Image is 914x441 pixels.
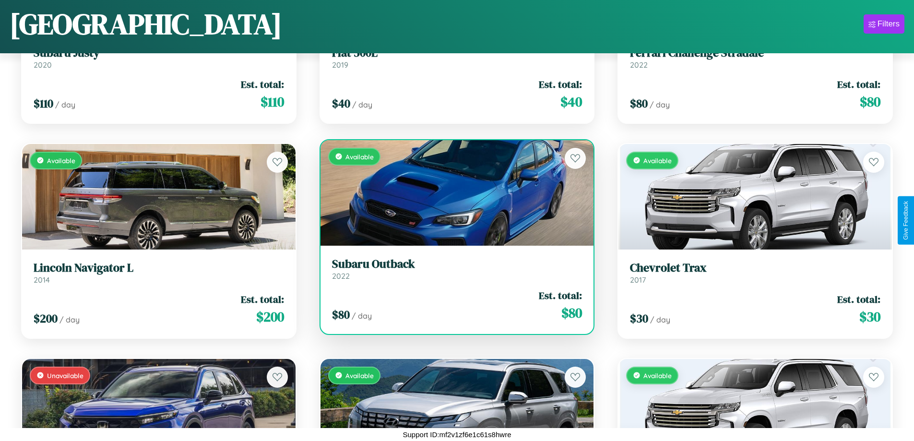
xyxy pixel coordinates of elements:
[352,311,372,321] span: / day
[345,153,374,161] span: Available
[630,275,646,285] span: 2017
[561,303,582,322] span: $ 80
[352,100,372,109] span: / day
[860,92,880,111] span: $ 80
[837,77,880,91] span: Est. total:
[332,257,582,281] a: Subaru Outback2022
[403,428,511,441] p: Support ID: mf2v1zf6e1c61s8hwre
[261,92,284,111] span: $ 110
[34,310,58,326] span: $ 200
[10,4,282,44] h1: [GEOGRAPHIC_DATA]
[47,371,83,380] span: Unavailable
[345,371,374,380] span: Available
[837,292,880,306] span: Est. total:
[34,60,52,70] span: 2020
[34,275,50,285] span: 2014
[650,100,670,109] span: / day
[34,261,284,285] a: Lincoln Navigator L2014
[241,77,284,91] span: Est. total:
[332,46,582,70] a: Fiat 500L2019
[643,371,672,380] span: Available
[241,292,284,306] span: Est. total:
[560,92,582,111] span: $ 40
[34,261,284,275] h3: Lincoln Navigator L
[332,257,582,271] h3: Subaru Outback
[539,77,582,91] span: Est. total:
[34,95,53,111] span: $ 110
[59,315,80,324] span: / day
[643,156,672,165] span: Available
[332,46,582,60] h3: Fiat 500L
[332,95,350,111] span: $ 40
[539,288,582,302] span: Est. total:
[332,60,348,70] span: 2019
[630,46,880,70] a: Ferrari Challenge Stradale2022
[630,95,648,111] span: $ 80
[34,46,284,60] h3: Subaru Justy
[630,46,880,60] h3: Ferrari Challenge Stradale
[630,261,880,285] a: Chevrolet Trax2017
[332,271,350,281] span: 2022
[630,261,880,275] h3: Chevrolet Trax
[864,14,904,34] button: Filters
[630,60,648,70] span: 2022
[47,156,75,165] span: Available
[650,315,670,324] span: / day
[878,19,900,29] div: Filters
[34,46,284,70] a: Subaru Justy2020
[902,201,909,240] div: Give Feedback
[859,307,880,326] span: $ 30
[256,307,284,326] span: $ 200
[55,100,75,109] span: / day
[332,307,350,322] span: $ 80
[630,310,648,326] span: $ 30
